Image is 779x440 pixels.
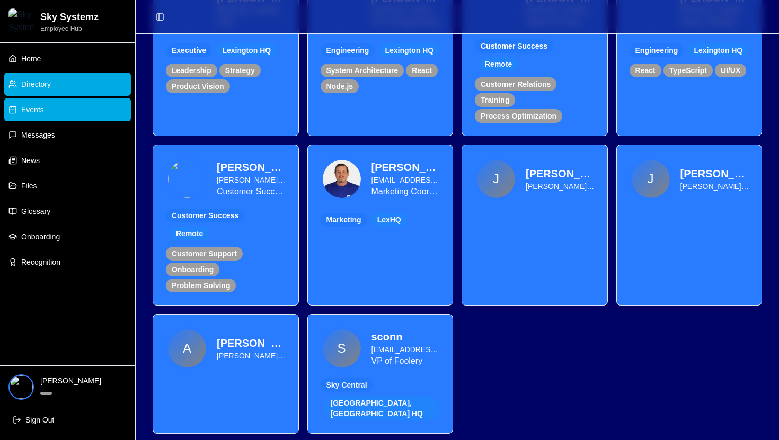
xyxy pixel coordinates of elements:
[371,344,440,355] p: [EMAIL_ADDRESS][DOMAIN_NAME]
[4,47,131,70] a: Home
[715,64,746,77] div: UI/UX
[321,378,373,392] div: Sky Central
[630,43,684,57] div: Engineering
[8,8,34,34] img: Sky Systemz
[166,263,219,276] div: Onboarding
[166,209,244,222] div: Customer Success
[680,181,749,192] p: [PERSON_NAME][EMAIL_ADDRESS][PERSON_NAME][DOMAIN_NAME]
[153,314,299,434] a: A[PERSON_NAME][PERSON_NAME][EMAIL_ADDRESS][PERSON_NAME][DOMAIN_NAME]
[371,175,440,185] p: [EMAIL_ADDRESS][DOMAIN_NAME]
[4,200,131,223] a: Glossary
[371,355,440,367] p: VP of Foolery
[630,64,661,77] div: React
[307,314,454,434] a: Ssconn[EMAIL_ADDRESS][DOMAIN_NAME]VP of FoolerySky Central[GEOGRAPHIC_DATA], [GEOGRAPHIC_DATA] HQ
[323,160,361,198] img: 689f48ba9fedf0f833ff6fd9_Brandon%202.png
[371,329,440,344] h3: sconn
[40,24,99,33] p: Employee Hub
[4,225,131,248] a: Onboarding
[462,145,608,306] a: J[PERSON_NAME][PERSON_NAME][EMAIL_ADDRESS][PERSON_NAME][DOMAIN_NAME]
[166,279,236,292] div: Problem Solving
[21,231,60,242] span: Onboarding
[406,64,438,77] div: React
[217,185,286,198] p: Customer Success Manager
[217,175,286,185] p: [PERSON_NAME][EMAIL_ADDRESS][PERSON_NAME][DOMAIN_NAME]
[168,160,206,198] img: redirect
[663,64,713,77] div: TypeScript
[166,43,212,57] div: Executive
[526,166,595,181] h3: [PERSON_NAME]
[217,351,286,361] p: [PERSON_NAME][EMAIL_ADDRESS][PERSON_NAME][DOMAIN_NAME]
[321,64,404,77] div: System Architecture
[475,39,553,53] div: Customer Success
[475,93,515,107] div: Training
[216,43,277,57] div: Lexington HQ
[25,415,54,425] span: Sign Out
[8,408,127,432] button: Sign Out
[21,104,44,115] span: Events
[153,145,299,306] a: [PERSON_NAME].[PERSON_NAME][PERSON_NAME][EMAIL_ADDRESS][PERSON_NAME][DOMAIN_NAME]Customer Success...
[170,227,209,240] div: Remote
[166,79,230,93] div: Product Vision
[477,160,515,198] span: J
[10,375,33,399] img: redirect
[680,166,749,181] h3: [PERSON_NAME]
[21,79,51,89] span: Directory
[21,181,37,191] span: Files
[526,181,595,192] p: [PERSON_NAME][EMAIL_ADDRESS][PERSON_NAME][DOMAIN_NAME]
[325,396,440,420] div: [GEOGRAPHIC_DATA], [GEOGRAPHIC_DATA] HQ
[321,43,375,57] div: Engineering
[4,98,131,121] a: Events
[321,79,359,93] div: Node.js
[168,329,206,367] span: A
[475,109,562,123] div: Process Optimization
[4,73,131,96] a: Directory
[217,160,286,175] h3: [PERSON_NAME].[PERSON_NAME]
[4,123,131,147] a: Messages
[217,336,286,351] h3: [PERSON_NAME]
[166,64,217,77] div: Leadership
[21,206,50,217] span: Glossary
[371,160,440,175] h3: [PERSON_NAME]
[166,247,243,261] div: Customer Support
[4,174,131,197] a: Files
[371,213,407,227] div: LexHQ
[219,64,261,77] div: Strategy
[4,149,131,172] a: News
[40,375,127,386] p: [PERSON_NAME]
[21,130,55,140] span: Messages
[379,43,439,57] div: Lexington HQ
[616,145,763,306] a: J[PERSON_NAME][PERSON_NAME][EMAIL_ADDRESS][PERSON_NAME][DOMAIN_NAME]
[21,257,60,267] span: Recognition
[40,10,99,24] h2: Sky Systemz
[688,43,748,57] div: Lexington HQ
[321,213,367,227] div: Marketing
[632,160,670,198] span: J
[307,145,454,306] a: [PERSON_NAME][EMAIL_ADDRESS][DOMAIN_NAME]Marketing CoordinatorMarketingLexHQ
[371,185,440,198] p: Marketing Coordinator
[479,57,518,71] div: Remote
[323,329,361,367] span: S
[475,77,556,91] div: Customer Relations
[21,155,40,166] span: News
[4,250,131,274] a: Recognition
[21,53,41,64] span: Home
